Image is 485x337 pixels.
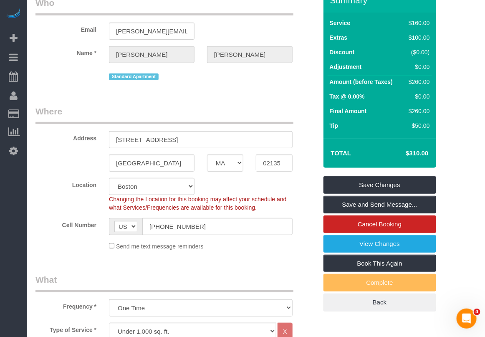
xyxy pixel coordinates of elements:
[29,178,103,189] label: Location
[109,73,159,80] span: Standard Apartment
[109,46,195,63] input: First Name
[474,309,480,315] span: 4
[5,8,22,20] img: Automaid Logo
[323,196,436,213] a: Save and Send Message...
[330,92,365,101] label: Tax @ 0.00%
[405,48,429,56] div: ($0.00)
[323,176,436,194] a: Save Changes
[35,105,293,124] legend: Where
[330,33,348,42] label: Extras
[29,299,103,311] label: Frequency *
[109,23,195,40] input: Email
[330,78,393,86] label: Amount (before Taxes)
[330,48,355,56] label: Discount
[323,255,436,272] a: Book This Again
[323,235,436,253] a: View Changes
[330,63,362,71] label: Adjustment
[381,150,428,157] h4: $310.00
[330,107,367,115] label: Final Amount
[405,122,429,130] div: $50.00
[405,92,429,101] div: $0.00
[35,274,293,292] legend: What
[109,155,195,172] input: City
[116,243,203,250] span: Send me text message reminders
[405,33,429,42] div: $100.00
[330,19,351,27] label: Service
[29,218,103,229] label: Cell Number
[29,323,103,334] label: Type of Service *
[323,215,436,233] a: Cancel Booking
[331,149,351,157] strong: Total
[405,107,429,115] div: $260.00
[457,309,477,329] iframe: Intercom live chat
[207,46,293,63] input: Last Name
[405,63,429,71] div: $0.00
[29,46,103,57] label: Name *
[109,196,286,211] span: Changing the Location for this booking may affect your schedule and what Services/Frequencies are...
[256,155,292,172] input: Zip Code
[323,294,436,311] a: Back
[405,78,429,86] div: $260.00
[405,19,429,27] div: $160.00
[29,23,103,34] label: Email
[29,131,103,142] label: Address
[330,122,338,130] label: Tip
[142,218,293,235] input: Cell Number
